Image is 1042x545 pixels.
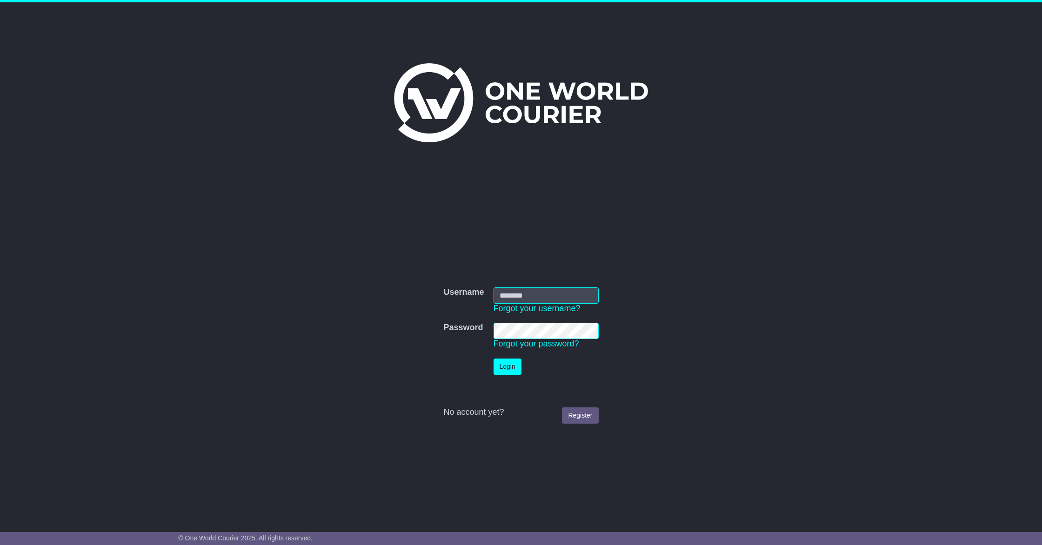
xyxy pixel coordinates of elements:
[178,534,313,542] span: © One World Courier 2025. All rights reserved.
[562,407,598,424] a: Register
[494,304,581,313] a: Forgot your username?
[494,359,521,375] button: Login
[443,287,484,298] label: Username
[494,339,579,348] a: Forgot your password?
[443,407,598,418] div: No account yet?
[443,323,483,333] label: Password
[394,63,648,142] img: One World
